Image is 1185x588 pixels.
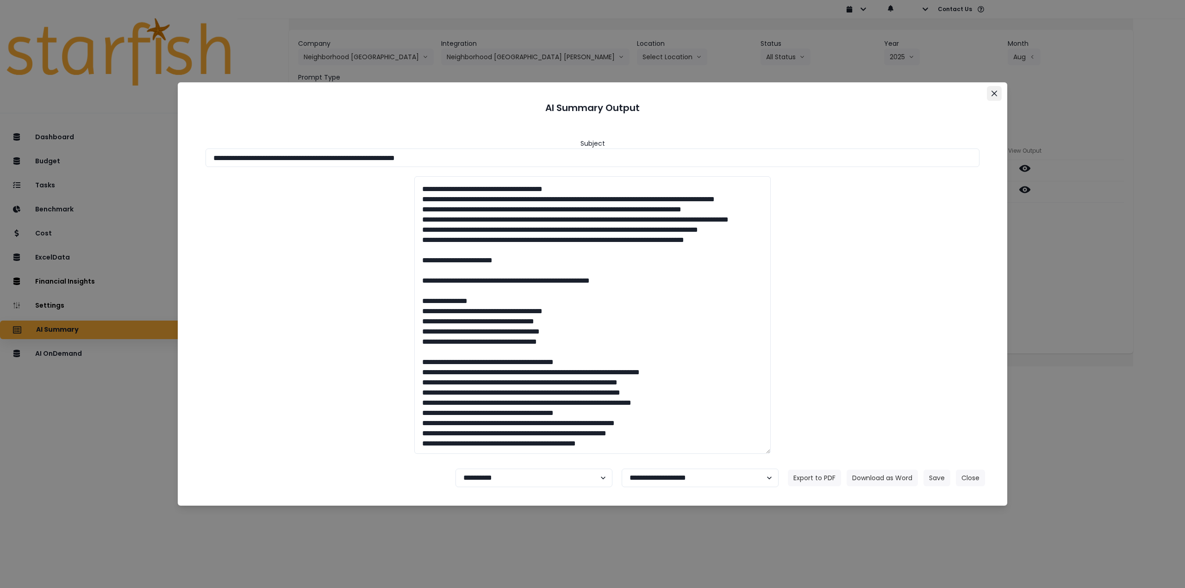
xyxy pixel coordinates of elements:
button: Save [923,470,950,486]
button: Download as Word [847,470,918,486]
header: AI Summary Output [189,93,996,122]
header: Subject [580,139,605,149]
button: Export to PDF [788,470,841,486]
button: Close [987,86,1002,101]
button: Close [956,470,985,486]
